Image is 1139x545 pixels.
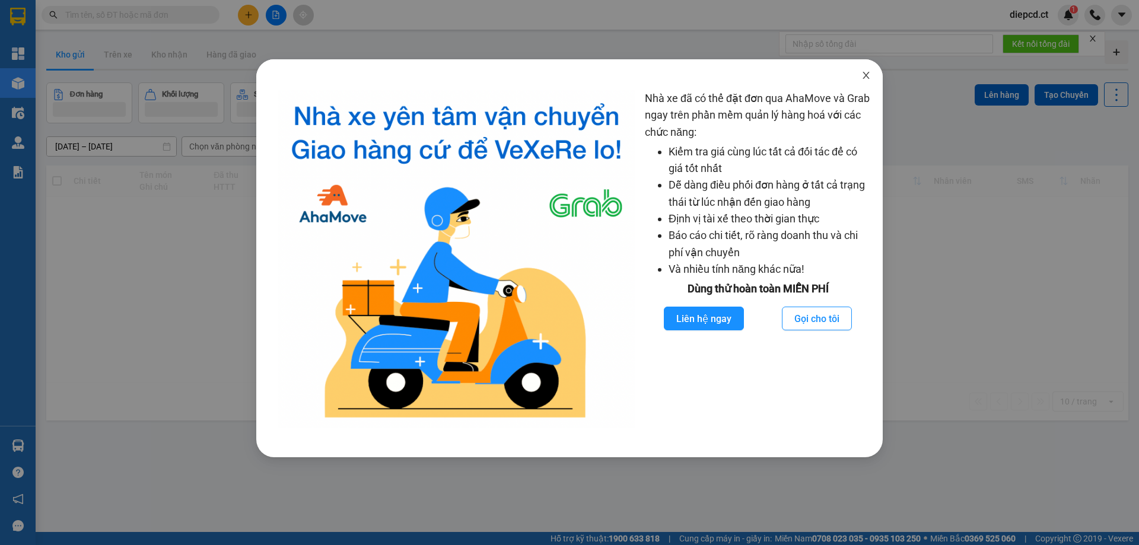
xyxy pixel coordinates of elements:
[645,281,871,297] div: Dùng thử hoàn toàn MIỄN PHÍ
[794,311,839,326] span: Gọi cho tôi
[782,307,852,330] button: Gọi cho tôi
[669,177,871,211] li: Dễ dàng điều phối đơn hàng ở tất cả trạng thái từ lúc nhận đến giao hàng
[861,71,871,80] span: close
[669,227,871,261] li: Báo cáo chi tiết, rõ ràng doanh thu và chi phí vận chuyển
[278,90,635,428] img: logo
[664,307,744,330] button: Liên hệ ngay
[676,311,731,326] span: Liên hệ ngay
[669,211,871,227] li: Định vị tài xế theo thời gian thực
[669,261,871,278] li: Và nhiều tính năng khác nữa!
[850,59,883,93] button: Close
[645,90,871,428] div: Nhà xe đã có thể đặt đơn qua AhaMove và Grab ngay trên phần mềm quản lý hàng hoá với các chức năng:
[669,144,871,177] li: Kiểm tra giá cùng lúc tất cả đối tác để có giá tốt nhất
